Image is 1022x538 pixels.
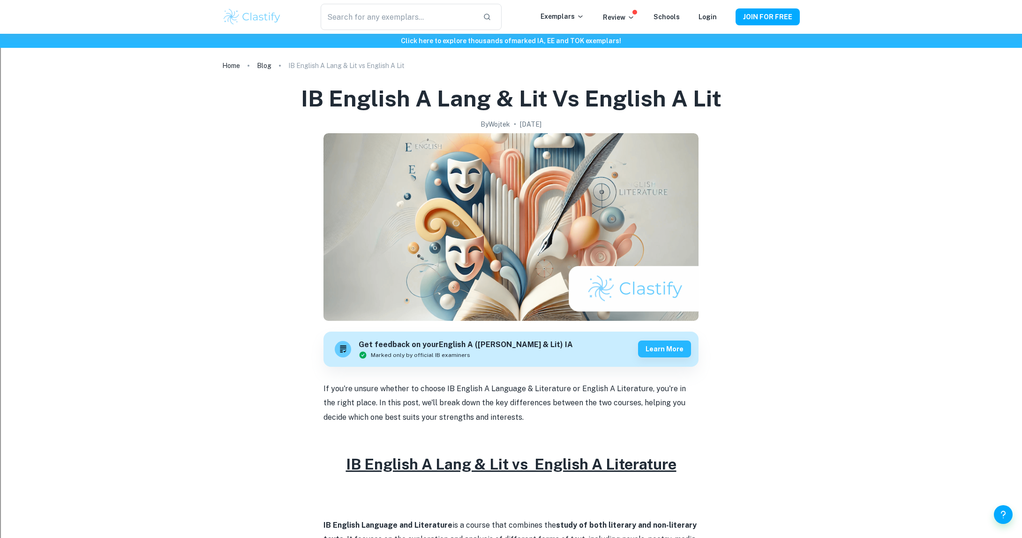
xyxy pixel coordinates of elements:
button: Help and Feedback [994,505,1013,524]
h6: Click here to explore thousands of marked IA, EE and TOK exemplars ! [2,36,1020,46]
input: Search for any exemplars... [321,4,475,30]
button: JOIN FOR FREE [736,8,800,25]
p: Exemplars [541,11,584,22]
p: Review [603,12,635,23]
a: Login [699,13,717,21]
a: Schools [654,13,680,21]
img: Clastify logo [222,8,282,26]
